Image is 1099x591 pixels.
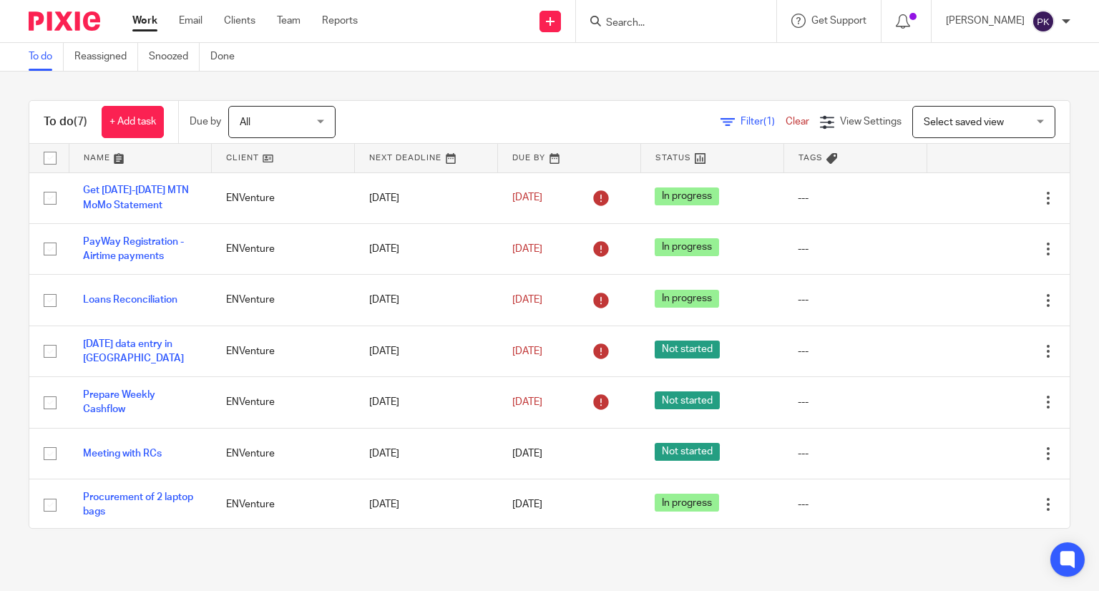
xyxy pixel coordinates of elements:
a: PayWay Registration - Airtime payments [83,237,184,261]
td: ENVenture [212,326,355,376]
div: --- [798,344,912,358]
span: [DATE] [512,499,542,509]
a: To do [29,43,64,71]
a: Clear [786,117,809,127]
a: [DATE] data entry in [GEOGRAPHIC_DATA] [83,339,184,363]
span: Select saved view [924,117,1004,127]
span: All [240,117,250,127]
td: [DATE] [355,377,498,428]
span: In progress [655,187,719,205]
a: + Add task [102,106,164,138]
td: [DATE] [355,326,498,376]
span: In progress [655,494,719,512]
div: --- [798,497,912,512]
td: [DATE] [355,479,498,530]
span: (7) [74,116,87,127]
td: ENVenture [212,479,355,530]
td: [DATE] [355,223,498,274]
a: Meeting with RCs [83,449,162,459]
div: --- [798,191,912,205]
span: [DATE] [512,449,542,459]
a: Team [277,14,301,28]
span: [DATE] [512,397,542,407]
td: ENVenture [212,428,355,479]
div: --- [798,446,912,461]
span: Not started [655,341,720,358]
span: [DATE] [512,244,542,254]
span: [DATE] [512,193,542,203]
span: Tags [798,154,823,162]
span: In progress [655,238,719,256]
span: [DATE] [512,346,542,356]
p: Due by [190,114,221,129]
span: [DATE] [512,295,542,305]
div: --- [798,242,912,256]
td: ENVenture [212,223,355,274]
a: Reports [322,14,358,28]
td: [DATE] [355,172,498,223]
a: Clients [224,14,255,28]
a: Reassigned [74,43,138,71]
a: Procurement of 2 laptop bags [83,492,193,517]
span: Not started [655,391,720,409]
td: [DATE] [355,275,498,326]
span: View Settings [840,117,902,127]
span: (1) [763,117,775,127]
a: Prepare Weekly Cashflow [83,390,155,414]
td: ENVenture [212,172,355,223]
td: [DATE] [355,428,498,479]
p: [PERSON_NAME] [946,14,1025,28]
span: Get Support [811,16,866,26]
td: ENVenture [212,275,355,326]
td: ENVenture [212,377,355,428]
span: Not started [655,443,720,461]
h1: To do [44,114,87,130]
span: Filter [741,117,786,127]
div: --- [798,395,912,409]
a: Loans Reconciliation [83,295,177,305]
a: Work [132,14,157,28]
input: Search [605,17,733,30]
div: --- [798,293,912,307]
a: Email [179,14,202,28]
span: In progress [655,290,719,308]
a: Get [DATE]-[DATE] MTN MoMo Statement [83,185,189,210]
img: svg%3E [1032,10,1055,33]
a: Snoozed [149,43,200,71]
img: Pixie [29,11,100,31]
a: Done [210,43,245,71]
